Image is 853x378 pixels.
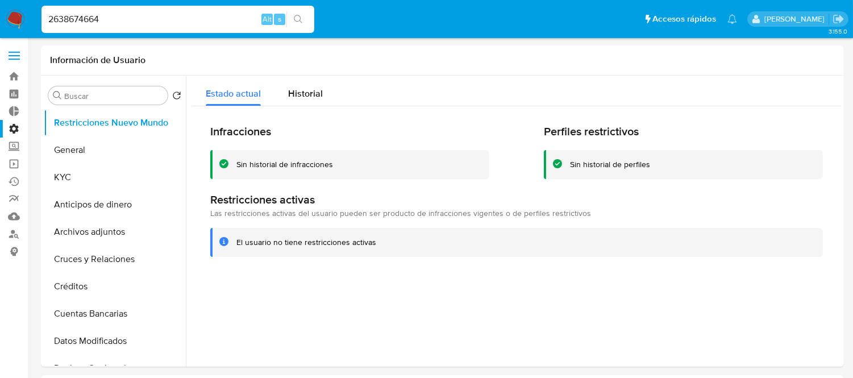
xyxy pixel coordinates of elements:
span: Accesos rápidos [652,13,716,25]
span: Alt [263,14,272,24]
button: General [44,136,186,164]
input: Buscar usuario o caso... [41,12,314,27]
a: Salir [833,13,844,25]
button: search-icon [286,11,310,27]
button: Cruces y Relaciones [44,246,186,273]
button: Restricciones Nuevo Mundo [44,109,186,136]
button: Cuentas Bancarias [44,300,186,327]
button: Archivos adjuntos [44,218,186,246]
button: Volver al orden por defecto [172,91,181,103]
p: zoe.breuer@mercadolibre.com [764,14,829,24]
input: Buscar [64,91,163,101]
button: Anticipos de dinero [44,191,186,218]
span: s [278,14,281,24]
button: Créditos [44,273,186,300]
h1: Información de Usuario [50,55,145,66]
button: Datos Modificados [44,327,186,355]
button: Buscar [53,91,62,100]
button: KYC [44,164,186,191]
a: Notificaciones [727,14,737,24]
